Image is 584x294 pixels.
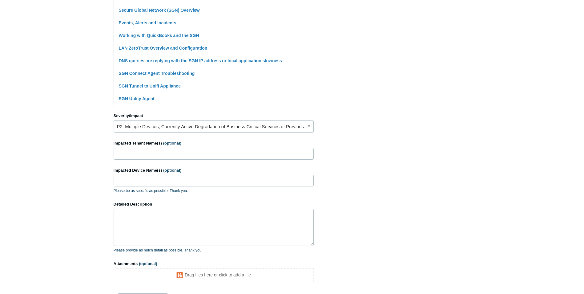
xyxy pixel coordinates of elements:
a: SGN Connect Agent Troubleshooting [119,71,195,76]
a: DNS queries are replying with the SGN IP address or local application slowness [119,58,282,63]
p: Please provide as much detail as possible. Thank you. [114,247,314,253]
label: Detailed Description [114,201,314,207]
a: LAN ZeroTrust Overview and Configuration [119,46,207,51]
span: (optional) [139,261,157,266]
a: P2: Multiple Devices, Currently Active Degradation of Business Critical Services of Previously Wo... [114,120,314,133]
label: Severity/Impact [114,113,314,119]
label: Impacted Tenant Name(s) [114,140,314,146]
a: Events, Alerts and Incidents [119,20,176,25]
a: SGN Tunnel to Unifi Appliance [119,84,181,88]
span: (optional) [163,141,181,145]
a: Working with QuickBooks and the SGN [119,33,199,38]
label: Attachments [114,261,314,267]
a: Secure Global Network (SGN) Overview [119,8,200,13]
p: Please be as specific as possible. Thank you. [114,188,314,194]
label: Impacted Device Name(s) [114,167,314,174]
span: (optional) [163,168,181,173]
a: SGN Utility Agent [119,96,155,101]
